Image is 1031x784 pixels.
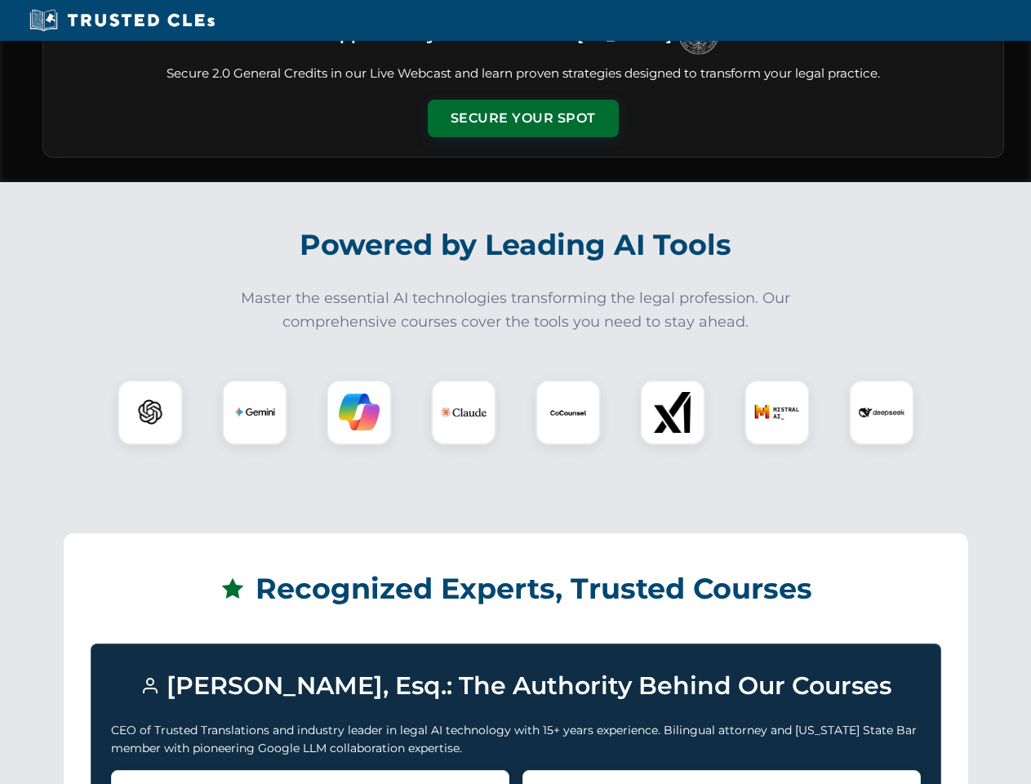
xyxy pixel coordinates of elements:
[24,8,220,33] img: Trusted CLEs
[535,380,601,445] div: CoCounsel
[327,380,392,445] div: Copilot
[111,664,921,708] h3: [PERSON_NAME], Esq.: The Authority Behind Our Courses
[339,392,380,433] img: Copilot Logo
[640,380,705,445] div: xAI
[859,390,904,435] img: DeepSeek Logo
[63,65,984,83] p: Secure 2.0 General Credits in our Live Webcast and learn proven strategies designed to transform ...
[849,380,914,445] div: DeepSeek
[234,392,275,433] img: Gemini Logo
[91,560,941,617] h2: Recognized Experts, Trusted Courses
[652,392,693,433] img: xAI Logo
[754,390,800,435] img: Mistral AI Logo
[127,389,174,436] img: ChatGPT Logo
[441,390,487,435] img: Claude Logo
[230,287,802,334] p: Master the essential AI technologies transforming the legal profession. Our comprehensive courses...
[431,380,496,445] div: Claude
[111,721,921,758] p: CEO of Trusted Translations and industry leader in legal AI technology with 15+ years experience....
[744,380,810,445] div: Mistral AI
[64,216,968,274] h2: Powered by Leading AI Tools
[118,380,183,445] div: ChatGPT
[222,380,287,445] div: Gemini
[428,100,619,137] button: Secure Your Spot
[548,392,589,433] img: CoCounsel Logo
